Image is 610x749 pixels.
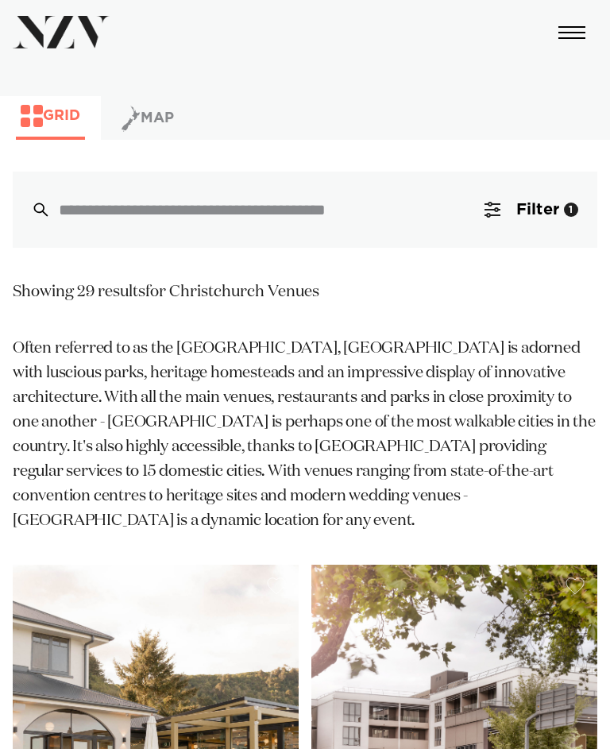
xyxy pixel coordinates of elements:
[13,336,597,533] p: Often referred to as the [GEOGRAPHIC_DATA], [GEOGRAPHIC_DATA] is adorned with luscious parks, her...
[564,203,578,217] div: 1
[16,104,85,140] button: Grid
[13,280,319,304] div: Showing 29 results
[117,104,179,140] button: Map
[465,172,597,248] button: Filter1
[13,16,110,48] img: nzv-logo.png
[516,202,559,218] span: Filter
[145,284,319,299] span: for Christchurch Venues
